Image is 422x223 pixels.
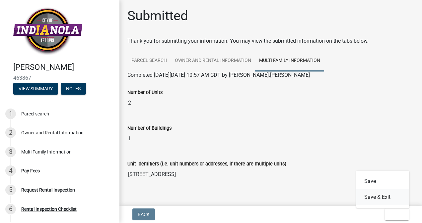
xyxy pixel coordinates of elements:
div: Request Rental Inspection [21,188,75,192]
button: Notes [61,83,86,95]
img: City of Indianola, Iowa [13,7,82,56]
div: Exit [356,171,409,208]
div: 3 [5,147,16,157]
h4: [PERSON_NAME] [13,63,114,72]
label: Number of Units [127,90,163,95]
button: Back [132,208,155,220]
button: Save & Exit [356,189,409,205]
button: Exit [385,208,409,220]
span: Back [138,212,150,217]
a: Multi Family Information [255,50,324,71]
div: 1 [5,109,16,119]
span: 463867 [13,75,106,81]
wm-modal-confirm: Notes [61,86,86,92]
div: 5 [5,185,16,195]
h1: Submitted [127,8,188,24]
div: Parcel search [21,111,49,116]
div: Thank you for submitting your information. You may view the submitted information on the tabs below. [127,37,414,45]
label: Number of Buildings [127,126,172,131]
div: Multi Family Information [21,150,72,154]
div: 6 [5,204,16,214]
div: 4 [5,165,16,176]
button: Save [356,173,409,189]
wm-modal-confirm: Summary [13,86,58,92]
textarea: [STREET_ADDRESS] [127,168,414,213]
a: Owner and Rental Information [171,50,255,71]
div: Owner and Rental Information [21,130,84,135]
a: Parcel search [127,50,171,71]
div: 2 [5,127,16,138]
label: Unit Identifiers (i.e. unit numbers or addresses, if there are multiple units) [127,162,286,166]
button: View Summary [13,83,58,95]
span: Completed [DATE][DATE] 10:57 AM CDT by [PERSON_NAME].[PERSON_NAME] [127,72,310,78]
div: Pay Fees [21,168,40,173]
span: Exit [390,212,400,217]
div: Rental Inspection Checklist [21,207,77,211]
